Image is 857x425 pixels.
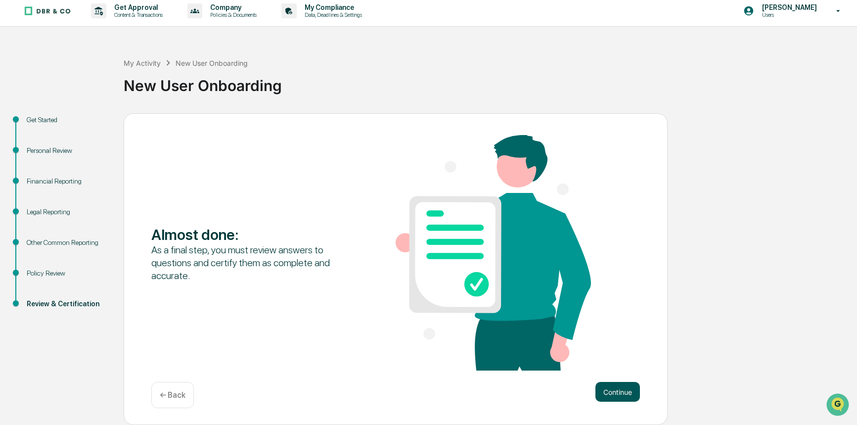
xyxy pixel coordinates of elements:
[68,121,127,139] a: 🗄️Attestations
[82,125,123,135] span: Attestations
[396,135,591,371] img: Almost done
[10,21,180,37] p: How can we help?
[27,299,108,309] div: Review & Certification
[34,86,125,94] div: We're available if you need us!
[124,69,852,94] div: New User Onboarding
[297,3,367,11] p: My Compliance
[27,237,108,248] div: Other Common Reporting
[70,167,120,175] a: Powered byPylon
[202,11,262,18] p: Policies & Documents
[202,3,262,11] p: Company
[176,59,248,67] div: New User Onboarding
[24,6,71,16] img: logo
[34,76,162,86] div: Start new chat
[106,3,168,11] p: Get Approval
[297,11,367,18] p: Data, Deadlines & Settings
[6,140,66,157] a: 🔎Data Lookup
[20,125,64,135] span: Preclearance
[10,126,18,134] div: 🖐️
[27,207,108,217] div: Legal Reporting
[124,59,161,67] div: My Activity
[20,143,62,153] span: Data Lookup
[27,145,108,156] div: Personal Review
[595,382,640,402] button: Continue
[160,390,185,400] p: ← Back
[168,79,180,91] button: Start new chat
[27,115,108,125] div: Get Started
[98,168,120,175] span: Pylon
[10,76,28,94] img: 1746055101610-c473b297-6a78-478c-a979-82029cc54cd1
[151,226,347,243] div: Almost done :
[6,121,68,139] a: 🖐️Preclearance
[825,392,852,419] iframe: Open customer support
[27,176,108,187] div: Financial Reporting
[27,268,108,279] div: Policy Review
[10,144,18,152] div: 🔎
[106,11,168,18] p: Content & Transactions
[151,243,347,282] div: As a final step, you must review answers to questions and certify them as complete and accurate.
[72,126,80,134] div: 🗄️
[754,3,822,11] p: [PERSON_NAME]
[754,11,822,18] p: Users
